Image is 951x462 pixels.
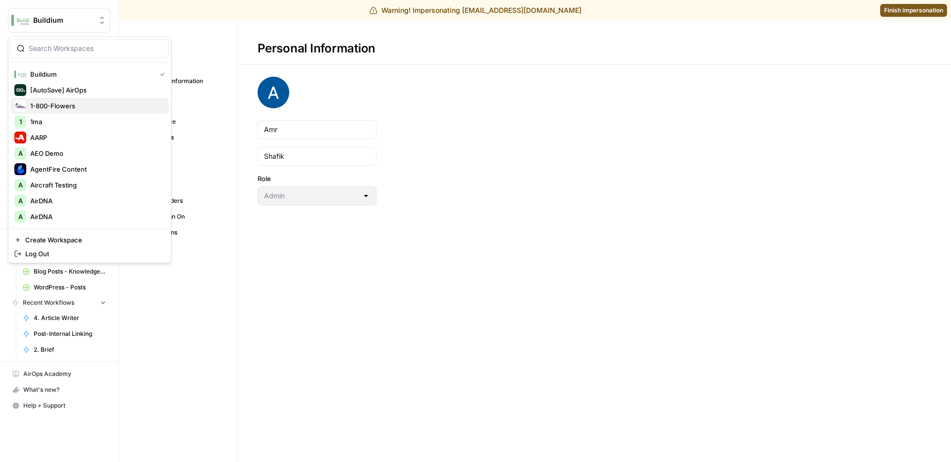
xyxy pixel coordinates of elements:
span: AEO Demo [30,148,161,158]
a: Integrations [129,225,227,240]
span: AirDNA [30,212,161,222]
span: 2. Brief [34,345,106,354]
a: Single Sign On [129,209,227,225]
a: 2. Brief [18,342,110,358]
span: A [18,180,23,190]
img: Buildium Logo [11,11,29,29]
span: Tags [144,181,223,189]
span: [AutoSave] AirOps [30,85,161,95]
span: Single Sign On [144,212,223,221]
a: Secrets [129,240,227,256]
a: Log Out [10,247,169,261]
a: Databases [129,130,227,145]
div: Workspace: Buildium [8,37,171,263]
input: Search Workspaces [29,44,162,53]
span: Finish impersonation [884,6,943,15]
span: AgentFire Content [30,164,161,174]
span: Recent Workflows [23,298,74,307]
a: Tags [129,177,227,193]
span: Help + Support [23,401,106,410]
span: A [18,196,23,206]
span: Log Out [25,249,161,259]
span: A [18,148,23,158]
span: Team [144,165,223,174]
img: [AutoSave] AirOps Logo [14,84,26,96]
span: Integrations [144,228,223,237]
a: Personal Information [129,73,227,89]
span: WordPress - Posts [34,283,106,292]
button: Recent Workflows [8,295,110,310]
span: Workspace [144,117,223,126]
a: Finish impersonation [880,4,947,17]
span: AirOps Academy [23,370,106,378]
a: Create Workspace [10,233,169,247]
span: AARP [30,133,161,142]
button: Help + Support [8,398,110,414]
label: Role [258,174,376,184]
button: Workspace: Buildium [8,8,110,33]
span: Post-Internal Linking [34,329,106,338]
div: What's new? [8,382,110,397]
a: Blog Posts - Knowledge Base.csv [18,264,110,279]
span: Settings [129,35,160,46]
span: Buildium [33,15,93,25]
div: Warning! Impersonating [EMAIL_ADDRESS][DOMAIN_NAME] [370,5,581,15]
span: Billing [144,149,223,158]
a: Billing [129,145,227,161]
img: AgentFire Content Logo [14,163,26,175]
a: Workspace [129,114,227,130]
span: A [18,212,23,222]
span: Blog Posts - Knowledge Base.csv [34,267,106,276]
a: Team [129,161,227,177]
span: Create Workspace [25,235,161,245]
span: Personal Information [144,77,223,86]
img: AARP Logo [14,132,26,143]
button: What's new? [8,382,110,398]
img: avatar [258,77,289,108]
span: Aircraft Testing [30,180,161,190]
a: Post-Internal Linking [18,326,110,342]
img: Buildium Logo [14,68,26,80]
span: Buildium [30,69,152,79]
a: WordPress - Posts [18,279,110,295]
span: API Providers [144,196,223,205]
span: AirDNA [30,196,161,206]
span: 1ma [30,117,161,127]
a: 4. Article Writer [18,310,110,326]
a: AirOps Academy [8,366,110,382]
div: Personal Information [238,41,395,56]
img: 1-800-Flowers Logo [14,100,26,112]
span: Databases [144,133,223,142]
span: 1-800-Flowers [30,101,161,111]
span: 4. Article Writer [34,314,106,323]
span: Secrets [144,244,223,253]
span: 1 [19,117,22,127]
a: API Providers [129,193,227,209]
